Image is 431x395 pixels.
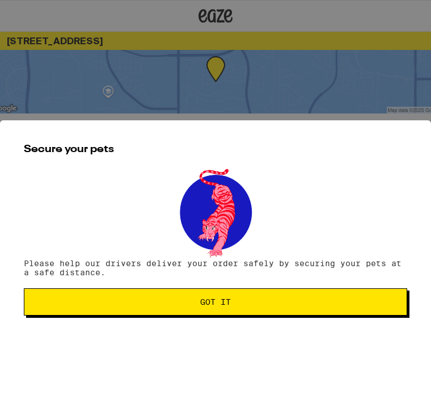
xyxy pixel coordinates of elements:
[169,166,262,259] img: pets
[200,298,231,306] span: Got it
[24,288,407,316] button: Got it
[24,259,407,277] p: Please help our drivers deliver your order safely by securing your pets at a safe distance.
[7,8,82,17] span: Hi. Need any help?
[24,144,407,154] h2: Secure your pets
